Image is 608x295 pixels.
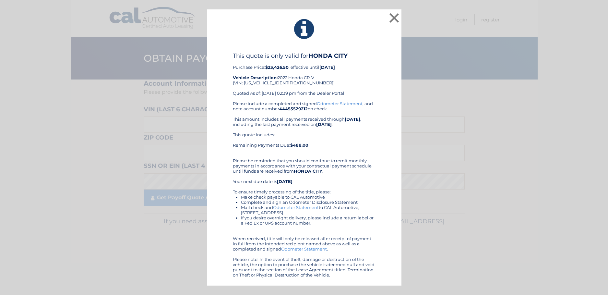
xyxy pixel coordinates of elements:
[265,65,289,70] b: $23,426.50
[233,101,376,277] div: Please include a completed and signed , and note account number on check. This amount includes al...
[308,52,348,59] b: HONDA CITY
[317,101,363,106] a: Odometer Statement
[279,106,308,111] b: 44455529212
[316,122,332,127] b: [DATE]
[277,179,292,184] b: [DATE]
[273,205,319,210] a: Odometer Statement
[241,200,376,205] li: Complete and sign an Odometer Disclosure Statement
[319,65,335,70] b: [DATE]
[290,142,308,148] b: $488.00
[345,117,360,122] b: [DATE]
[281,246,327,252] a: Odometer Statement
[294,168,322,174] b: HONDA CITY
[233,52,376,101] div: Purchase Price: , effective until 2022 Honda CR-V (VIN: [US_VEHICLE_IDENTIFICATION_NUMBER]) Quote...
[241,205,376,215] li: Mail check and to CAL Automotive, [STREET_ADDRESS]
[241,194,376,200] li: Make check payable to CAL Automotive
[241,215,376,226] li: If you desire overnight delivery, please include a return label or a Fed Ex or UPS account number.
[233,132,376,153] div: This quote includes: Remaining Payments Due:
[233,52,376,59] h4: This quote is only valid for
[233,75,278,80] strong: Vehicle Description:
[388,11,401,24] button: ×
